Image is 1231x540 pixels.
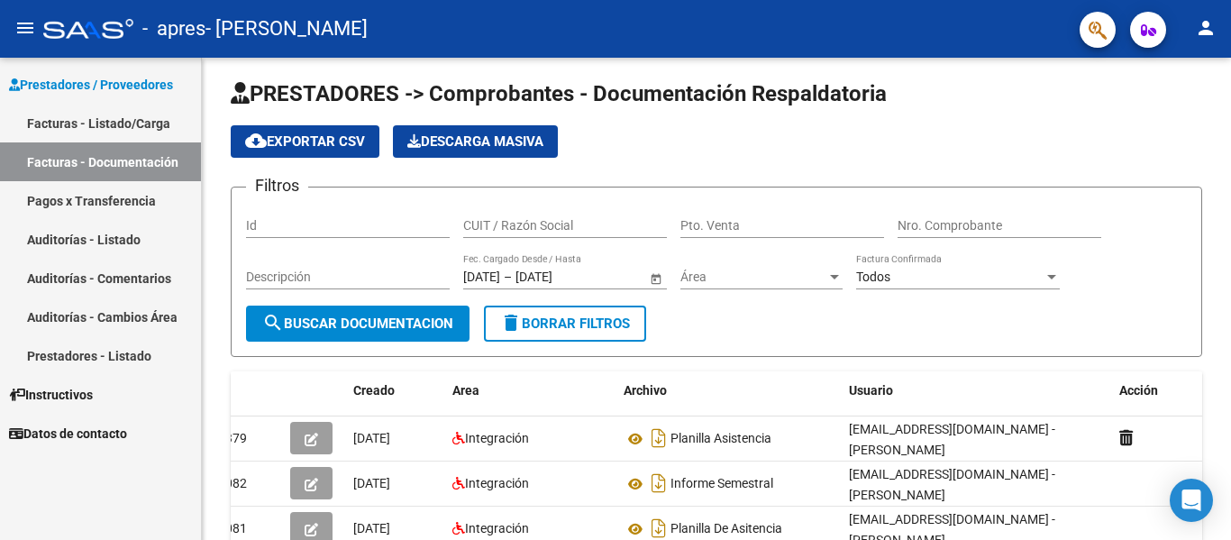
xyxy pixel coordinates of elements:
i: Descargar documento [647,424,670,453]
span: Creado [353,383,395,398]
span: Integración [465,521,529,535]
span: [DATE] [353,521,390,535]
mat-icon: delete [500,312,522,334]
span: Exportar CSV [245,133,365,150]
button: Buscar Documentacion [246,306,470,342]
span: Todos [856,270,890,284]
button: Open calendar [646,269,665,288]
span: Prestadores / Proveedores [9,75,173,95]
span: Borrar Filtros [500,316,630,332]
span: Buscar Documentacion [262,316,453,332]
button: Exportar CSV [231,125,379,158]
datatable-header-cell: Archivo [616,371,842,410]
span: 4082 [218,476,247,490]
span: Integración [465,431,529,445]
datatable-header-cell: Creado [346,371,445,410]
span: PRESTADORES -> Comprobantes - Documentación Respaldatoria [231,81,887,106]
h3: Filtros [246,173,308,198]
span: Descarga Masiva [407,133,543,150]
span: Área [680,270,826,285]
span: Informe Semestral [670,477,773,491]
span: Instructivos [9,385,93,405]
span: Integración [465,476,529,490]
span: Usuario [849,383,893,398]
datatable-header-cell: Id [211,371,283,410]
span: 4081 [218,521,247,535]
div: Open Intercom Messenger [1170,479,1213,522]
input: Start date [463,270,500,285]
input: End date [515,270,604,285]
span: [EMAIL_ADDRESS][DOMAIN_NAME] - [PERSON_NAME] [849,422,1055,457]
span: Datos de contacto [9,424,127,444]
mat-icon: cloud_download [245,130,267,151]
span: Acción [1119,383,1158,398]
mat-icon: search [262,312,284,334]
span: 5379 [218,431,247,445]
datatable-header-cell: Usuario [842,371,1112,410]
mat-icon: person [1195,17,1217,39]
button: Descarga Masiva [393,125,558,158]
span: Archivo [624,383,667,398]
mat-icon: menu [14,17,36,39]
datatable-header-cell: Acción [1112,371,1202,410]
span: - apres [142,9,205,49]
span: Area [452,383,479,398]
span: Planilla Asistencia [670,432,771,446]
span: [EMAIL_ADDRESS][DOMAIN_NAME] - [PERSON_NAME] [849,467,1055,502]
span: – [504,270,512,285]
datatable-header-cell: Area [445,371,616,410]
span: [DATE] [353,476,390,490]
span: Planilla De Asitencia [670,522,782,536]
app-download-masive: Descarga masiva de comprobantes (adjuntos) [393,125,558,158]
span: - [PERSON_NAME] [205,9,368,49]
span: [DATE] [353,431,390,445]
i: Descargar documento [647,469,670,498]
button: Borrar Filtros [484,306,646,342]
